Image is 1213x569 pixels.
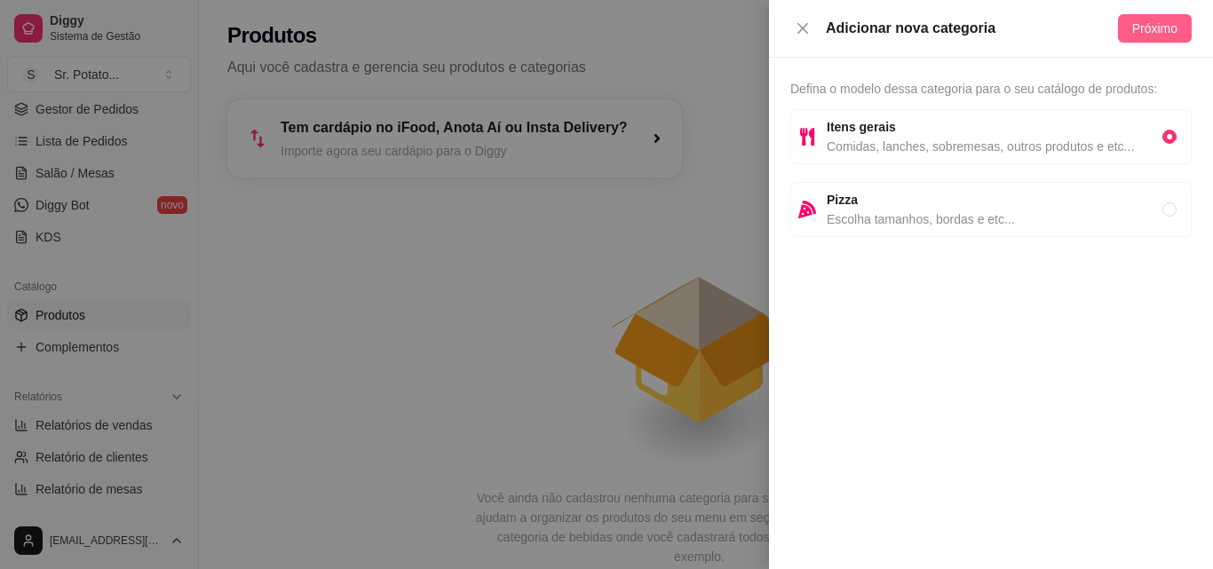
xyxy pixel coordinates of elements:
strong: Pizza [827,193,858,207]
strong: Itens gerais [827,120,896,134]
span: Comidas, lanches, sobremesas, outros produtos e etc... [827,137,1162,156]
button: Close [790,20,815,37]
span: Escolha tamanhos, bordas e etc... [827,209,1162,229]
span: Próximo [1132,19,1177,38]
div: Adicionar nova categoria [826,18,1118,39]
span: close [796,21,810,36]
span: Defina o modelo dessa categoria para o seu catálogo de produtos: [790,82,1157,96]
button: Próximo [1118,14,1192,43]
